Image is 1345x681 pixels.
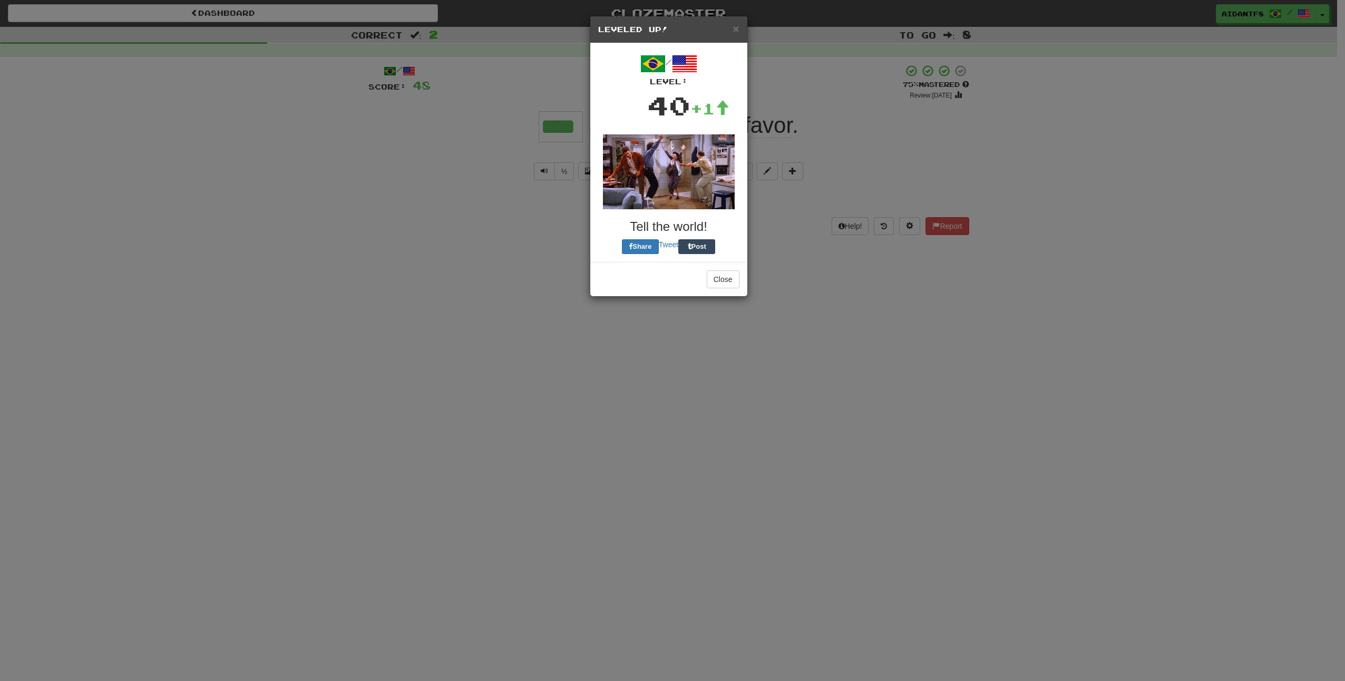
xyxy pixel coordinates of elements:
[707,270,739,288] button: Close
[598,24,739,35] h5: Leveled Up!
[598,51,739,87] div: /
[598,76,739,87] div: Level:
[678,239,715,254] button: Post
[733,23,739,34] button: Close
[622,239,659,254] button: Share
[603,134,735,209] img: seinfeld-ebe603044fff2fd1d3e1949e7ad7a701fffed037ac3cad15aebc0dce0abf9909.gif
[659,240,678,249] a: Tweet
[733,23,739,35] span: ×
[647,87,690,124] div: 40
[598,220,739,234] h3: Tell the world!
[690,98,729,119] div: +1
